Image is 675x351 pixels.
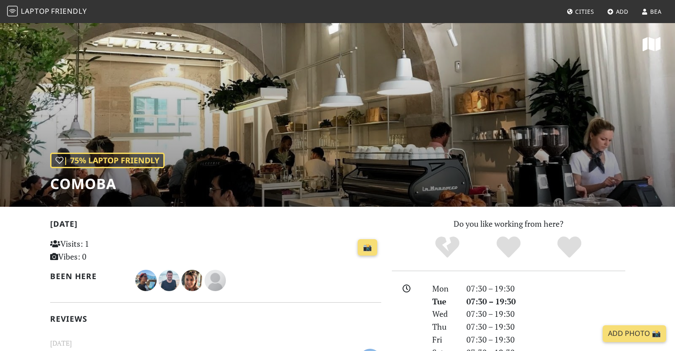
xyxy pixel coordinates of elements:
img: blank-535327c66bd565773addf3077783bbfce4b00ec00e9fd257753287c682c7fa38.png [205,270,226,291]
div: 07:30 – 19:30 [461,295,631,308]
h1: Comoba [50,175,165,192]
small: [DATE] [45,338,387,349]
a: Add [604,4,632,20]
div: Wed [427,308,461,320]
span: Lucas Picollo [135,274,158,285]
div: 07:30 – 19:30 [461,308,631,320]
div: Tue [427,295,461,308]
span: Rubens Costa [158,274,182,285]
img: 1789-rubens.jpg [158,270,180,291]
a: Bea [638,4,665,20]
span: Add [616,8,629,16]
img: 3207-lucas.jpg [135,270,157,291]
div: Mon [427,282,461,295]
img: LaptopFriendly [7,6,18,16]
a: LaptopFriendly LaptopFriendly [7,4,87,20]
div: No [417,235,478,260]
a: Add Photo 📸 [603,325,666,342]
div: Thu [427,320,461,333]
div: Fri [427,333,461,346]
span: Annie Jacobsen [205,274,226,285]
div: Definitely! [539,235,600,260]
div: 07:30 – 19:30 [461,333,631,346]
span: Laptop [21,6,50,16]
div: | 75% Laptop Friendly [50,153,165,168]
span: Friendly [51,6,87,16]
span: Leti Ramalho [182,274,205,285]
a: 📸 [358,239,377,256]
h2: Reviews [50,314,381,323]
span: Cities [575,8,594,16]
p: Do you like working from here? [392,217,625,230]
div: 07:30 – 19:30 [461,282,631,295]
div: Yes [478,235,539,260]
img: 1637-leti.jpg [182,270,203,291]
a: Cities [563,4,598,20]
p: Visits: 1 Vibes: 0 [50,237,154,263]
h2: [DATE] [50,219,381,232]
span: Bea [650,8,662,16]
h2: Been here [50,272,125,281]
div: 07:30 – 19:30 [461,320,631,333]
